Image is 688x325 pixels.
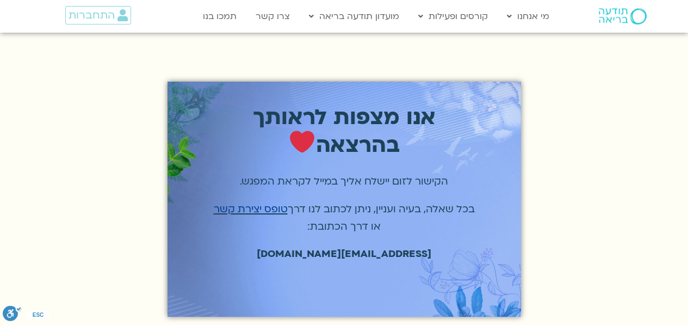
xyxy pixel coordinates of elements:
[197,6,242,27] a: תמכו בנו
[65,6,131,24] a: התחברות
[257,248,431,260] span: [EMAIL_ADDRESS][DOMAIN_NAME]
[413,6,493,27] a: קורסים ופעילות
[599,8,647,24] img: תודעה בריאה
[303,6,405,27] a: מועדון תודעה בריאה
[244,242,444,266] a: [EMAIL_ADDRESS][DOMAIN_NAME]
[211,173,478,191] p: הקישור לזום יישלח אליך במייל לקראת המפגש.
[250,6,295,27] a: צרו קשר
[211,201,478,235] p: בכל שאלה, בעיה ועניין, ניתן לכתוב לנו דרך או דרך הכתובת:
[290,130,314,154] img: ❤️
[211,105,478,157] p: אנו מצפות לראותך בהרצאה
[501,6,555,27] a: מי אנחנו
[214,203,288,216] a: טופס יצירת קשר
[69,9,115,21] span: התחברות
